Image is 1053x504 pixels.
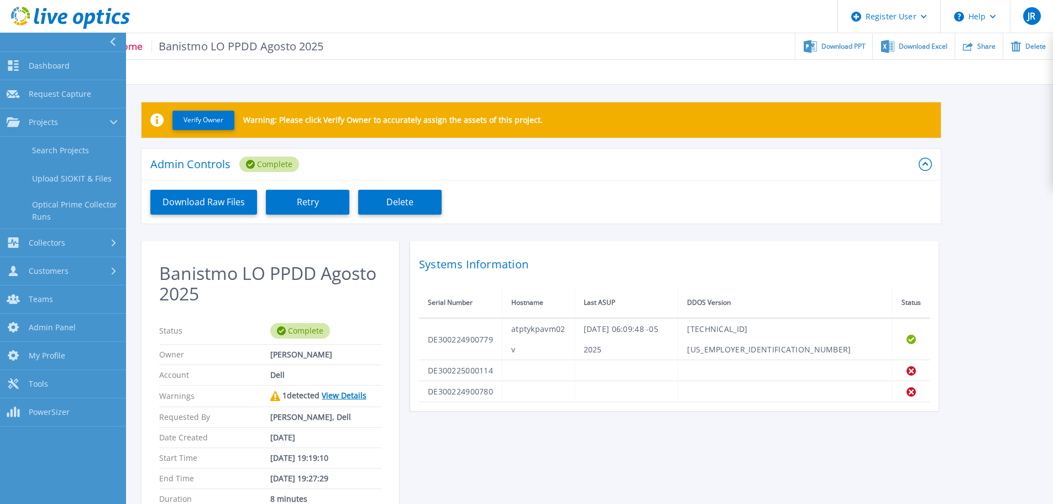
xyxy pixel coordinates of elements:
th: DDOS Version [678,288,893,318]
div: [DATE] 19:27:29 [270,474,381,483]
p: Duration [159,495,270,503]
p: Account [159,371,270,380]
p: Warnings [159,391,270,401]
th: Status [892,288,930,318]
p: Warning: Please click Verify Owner to accurately assign the assets of this project. [243,116,543,124]
button: Delete [358,190,442,215]
span: Share [977,43,996,50]
span: PowerSizer [29,407,70,417]
td: DE300224900779 [419,318,502,360]
div: Complete [239,157,299,172]
p: Admin Controls [150,159,230,170]
div: [DATE] 19:19:10 [270,454,381,463]
p: PPDD Phone Home [53,40,324,53]
button: Download Raw Files [150,190,257,215]
p: Requested By [159,413,270,422]
button: Verify Owner [172,111,234,130]
p: Start Time [159,454,270,463]
p: Owner [159,350,270,359]
p: Date Created [159,433,270,442]
span: JR [1028,12,1035,20]
div: Complete [270,323,330,339]
td: DE300224900780 [419,381,502,402]
td: DE300225000114 [419,360,502,381]
span: Delete [1025,43,1046,50]
span: Projects [29,117,58,127]
a: View Details [322,390,366,401]
span: My Profile [29,351,65,361]
div: Dell [270,371,381,380]
td: [TECHNICAL_ID][US_EMPLOYER_IDENTIFICATION_NUMBER] [678,318,893,360]
th: Last ASUP [574,288,678,318]
div: 1 detected [270,391,381,401]
div: 8 minutes [270,495,381,503]
span: Customers [29,266,69,276]
button: Retry [266,190,349,215]
div: [PERSON_NAME], Dell [270,413,381,422]
p: End Time [159,474,270,483]
span: Collectors [29,238,65,248]
h2: Systems Information [419,254,930,274]
span: Dashboard [29,61,70,71]
td: atptykpavm02v [502,318,574,360]
span: Download PPT [821,43,866,50]
span: Banistmo LO PPDD Agosto 2025 [151,40,324,53]
div: [DATE] [270,433,381,442]
th: Serial Number [419,288,502,318]
div: [PERSON_NAME] [270,350,381,359]
td: [DATE] 06:09:48 -05 2025 [574,318,678,360]
span: Teams [29,294,53,304]
span: Download Excel [899,43,947,50]
span: Tools [29,379,48,389]
span: Admin Panel [29,323,76,332]
h2: Banistmo LO PPDD Agosto 2025 [159,263,381,304]
span: Request Capture [29,89,91,99]
th: Hostname [502,288,574,318]
p: Status [159,323,270,339]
